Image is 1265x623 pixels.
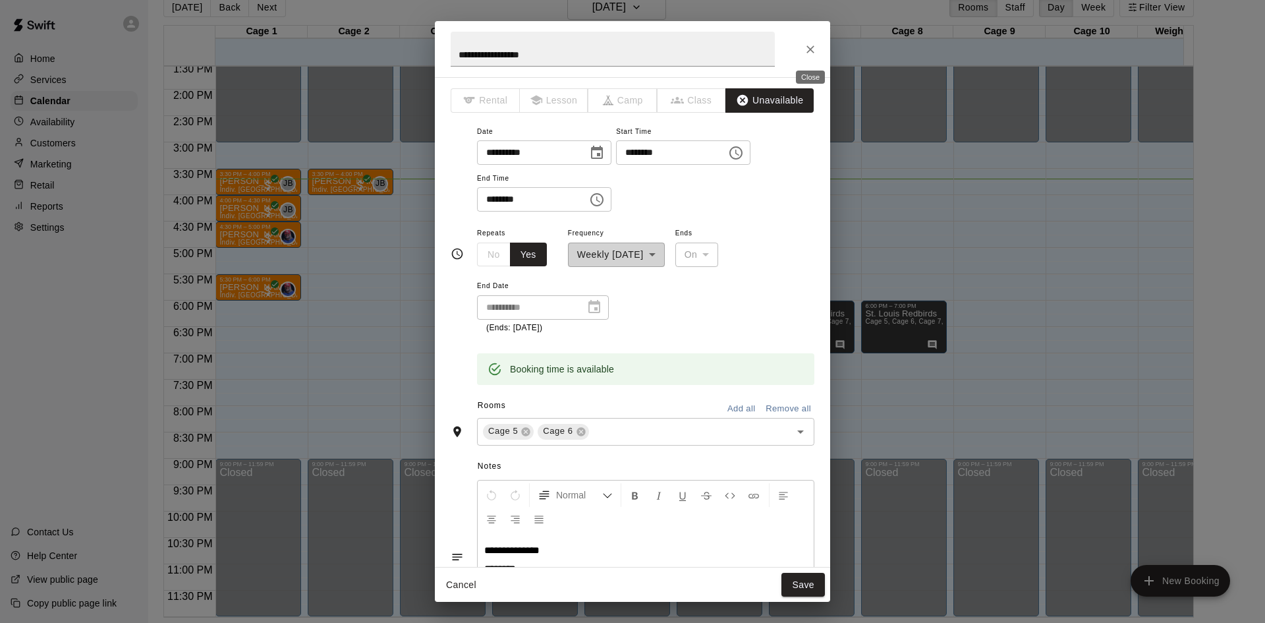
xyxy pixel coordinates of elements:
span: Rooms [478,401,506,410]
button: Right Align [504,507,526,531]
span: End Date [477,278,609,295]
svg: Notes [451,550,464,564]
button: Format Bold [624,483,646,507]
span: Cage 6 [538,425,578,438]
span: The type of an existing booking cannot be changed [588,88,658,113]
button: Remove all [762,399,814,419]
div: Booking time is available [510,357,614,381]
button: Choose time, selected time is 4:00 PM [723,140,749,166]
div: On [675,243,719,267]
span: Notes [478,456,814,477]
button: Yes [510,243,547,267]
button: Choose time, selected time is 6:00 PM [584,187,610,213]
span: Cage 5 [483,425,523,438]
button: Unavailable [725,88,814,113]
span: Repeats [477,225,557,243]
button: Cancel [440,573,482,597]
svg: Timing [451,247,464,260]
div: Cage 6 [538,424,588,440]
button: Formatting Options [532,483,618,507]
span: The type of an existing booking cannot be changed [658,88,727,113]
span: Normal [556,489,602,502]
button: Open [791,423,810,441]
button: Insert Link [743,483,765,507]
button: Undo [480,483,503,507]
button: Choose date, selected date is Oct 14, 2025 [584,140,610,166]
p: (Ends: [DATE]) [486,322,600,335]
div: Cage 5 [483,424,534,440]
button: Insert Code [719,483,741,507]
button: Left Align [772,483,795,507]
span: Frequency [568,225,665,243]
button: Redo [504,483,526,507]
button: Add all [720,399,762,419]
span: Date [477,123,611,141]
svg: Rooms [451,425,464,438]
span: The type of an existing booking cannot be changed [451,88,520,113]
span: Start Time [616,123,750,141]
button: Format Underline [671,483,694,507]
div: Close [796,71,825,84]
button: Format Strikethrough [695,483,717,507]
button: Format Italics [648,483,670,507]
span: Ends [675,225,719,243]
button: Save [781,573,825,597]
button: Justify Align [528,507,550,531]
span: The type of an existing booking cannot be changed [520,88,589,113]
span: End Time [477,170,611,188]
button: Close [799,38,822,61]
div: outlined button group [477,243,547,267]
button: Center Align [480,507,503,531]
